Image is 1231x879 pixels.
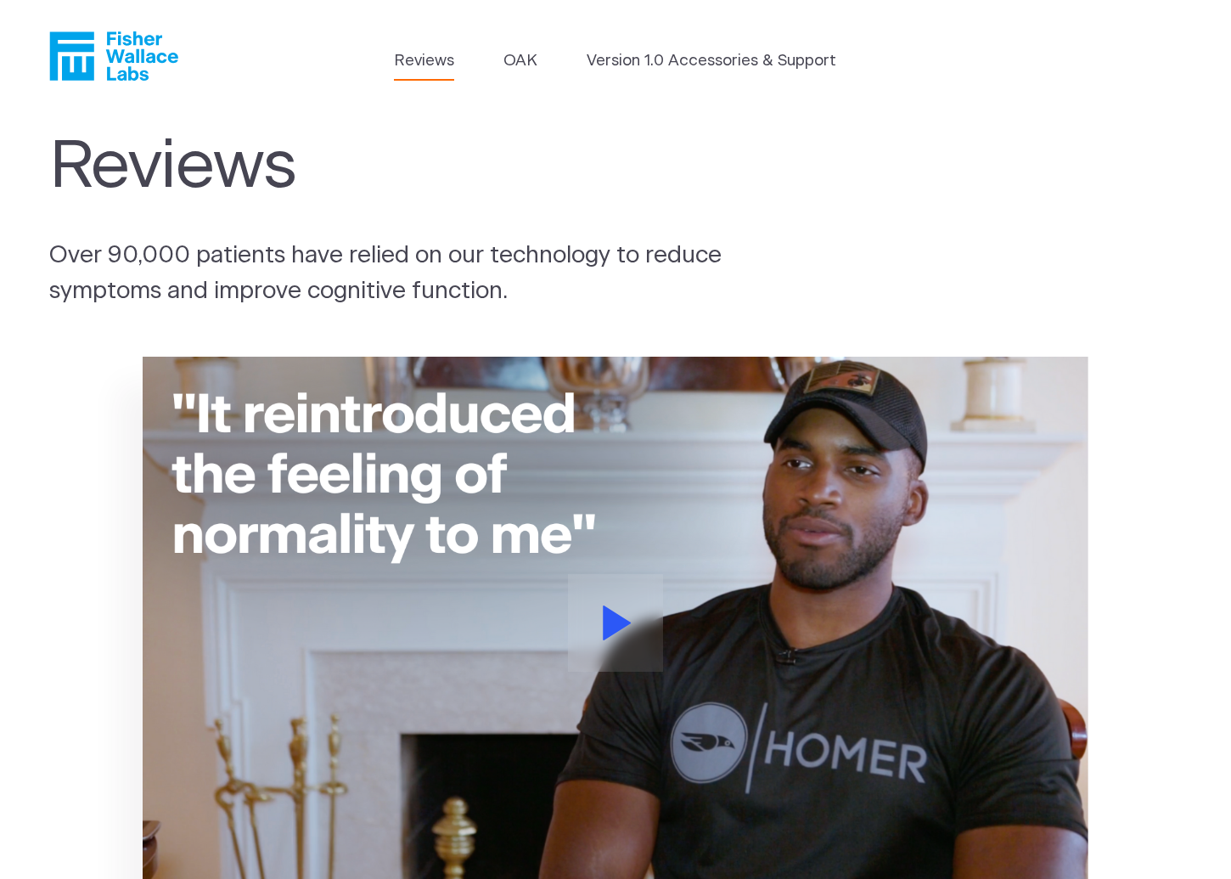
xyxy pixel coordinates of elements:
[49,239,791,310] p: Over 90,000 patients have relied on our technology to reduce symptoms and improve cognitive funct...
[587,49,836,73] a: Version 1.0 Accessories & Support
[503,49,537,73] a: OAK
[49,31,178,81] a: Fisher Wallace
[49,128,756,206] h1: Reviews
[394,49,454,73] a: Reviews
[603,606,632,640] svg: Play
